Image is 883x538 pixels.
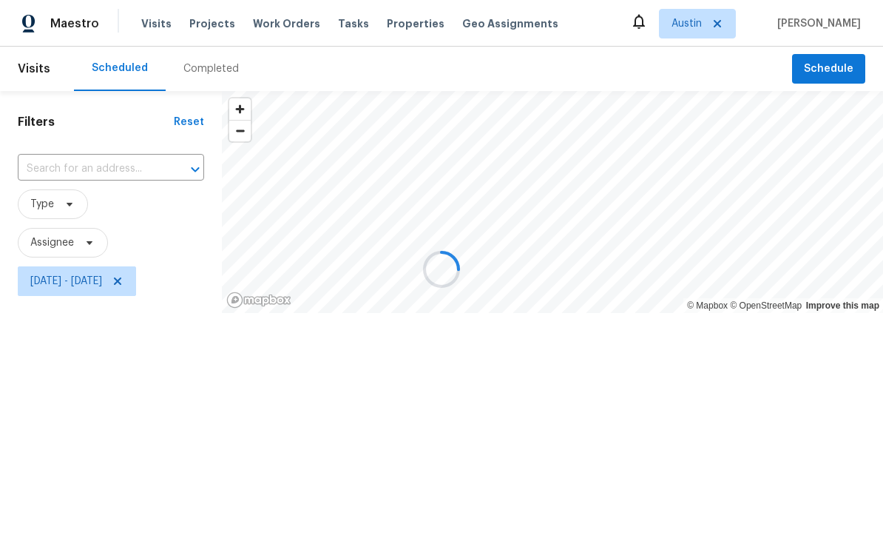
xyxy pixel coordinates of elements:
button: Zoom in [229,98,251,120]
button: Zoom out [229,120,251,141]
a: Mapbox [687,300,728,311]
span: Zoom out [229,121,251,141]
a: Improve this map [806,300,879,311]
a: OpenStreetMap [730,300,802,311]
a: Mapbox homepage [226,292,291,309]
